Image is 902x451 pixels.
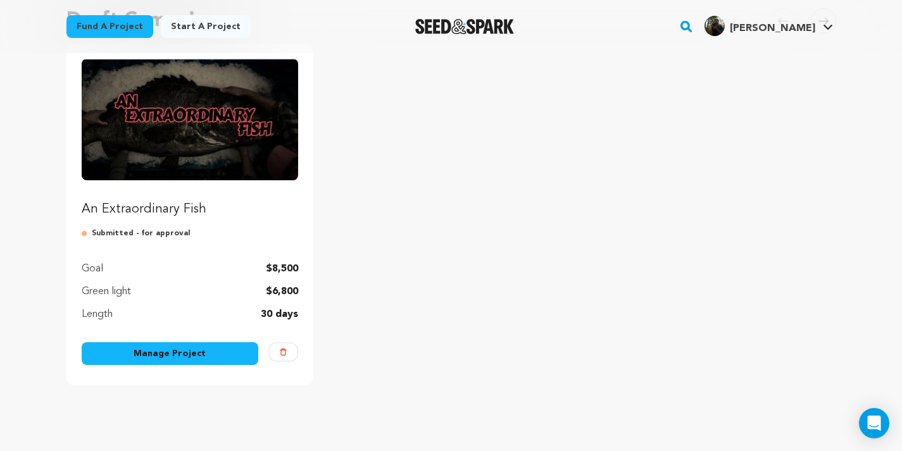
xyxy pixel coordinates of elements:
span: Matthew M.'s Profile [702,13,836,40]
p: Goal [82,261,103,276]
img: trash-empty.svg [280,349,287,355]
img: 64d633f8363b2373.jpg [705,16,725,36]
p: Submitted - for approval [82,228,299,238]
a: Fund a project [66,15,153,38]
p: $8,500 [266,261,298,276]
a: Seed&Spark Homepage [415,19,515,34]
a: Matthew M.'s Profile [702,13,836,36]
p: $6,800 [266,284,298,299]
div: Open Intercom Messenger [859,408,889,438]
p: An Extraordinary Fish [82,201,299,218]
span: [PERSON_NAME] [730,23,815,34]
a: Manage Project [82,342,259,365]
a: Start a project [161,15,251,38]
p: Green light [82,284,131,299]
img: submitted-for-review.svg [82,228,92,238]
p: Length [82,307,113,322]
img: Seed&Spark Logo Dark Mode [415,19,515,34]
a: Fund An Extraordinary Fish [82,59,299,218]
p: 30 days [261,307,298,322]
div: Matthew M.'s Profile [705,16,815,36]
